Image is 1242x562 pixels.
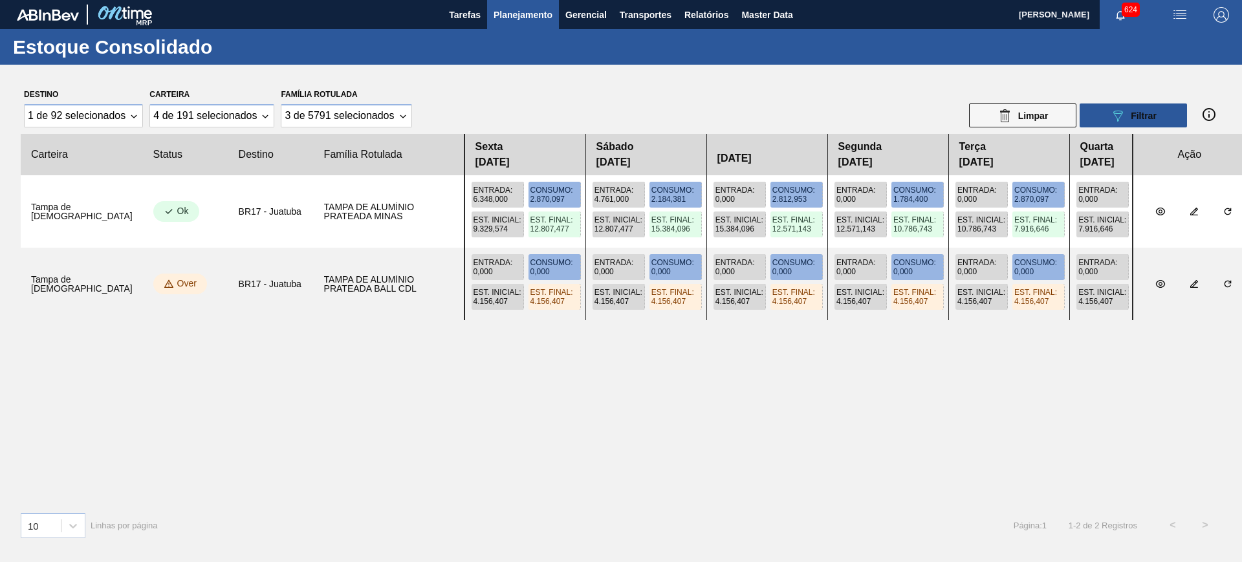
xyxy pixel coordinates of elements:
img: TNhmsLtSVTkK8tSr43FrP2fwEKptu5GPRR3wAAAABJRU5ErkJggg== [17,9,79,21]
span: 4.156,407 [474,297,508,306]
span: 10.786,743 [957,224,996,233]
span: Tarefas [449,7,481,23]
span: Página : 1 [1014,521,1047,530]
clb-table-tbody-cell: BR17 - Juatuba [228,248,314,320]
span: Est. Final : [893,288,936,297]
button: < [1157,509,1189,541]
span: Consumo : [893,186,936,195]
span: 4.156,407 [957,297,992,306]
div: Destino [24,104,143,127]
span: 0,000 [1014,267,1034,276]
span: 4.156,407 [1078,297,1113,306]
span: [DATE] [717,151,817,166]
div: 20002048 - TAMPA MET PRAT ANEL PRATA CERVEJA CX600 [324,202,453,221]
span: Entrada : [1078,258,1118,267]
span: Est. Inicial : [957,288,1005,297]
span: [DATE] [596,155,696,170]
clb-table-tbody-cell: BR17 - Juatuba [228,175,314,248]
button: Filtrar [1080,103,1187,127]
span: 0,000 [530,267,550,276]
span: [DATE] [838,155,938,170]
span: Consumo : [651,258,694,267]
span: Sexta [475,139,575,155]
span: [DATE] [959,155,1059,170]
span: Entrada : [594,258,634,267]
span: Entrada : [474,258,513,267]
span: Planejamento [494,7,552,23]
button: Limpar [969,103,1076,127]
span: Entrada : [836,258,876,267]
clb-text: Família Rotulada [324,147,402,162]
span: 0,000 [651,267,671,276]
span: 0,000 [594,267,614,276]
span: Quarta [1080,139,1180,155]
span: 2.870,097 [1014,195,1049,204]
span: 0,000 [1078,267,1098,276]
span: 2.870,097 [530,195,565,204]
span: Consumo : [651,186,694,195]
span: Entrada : [1078,186,1118,195]
span: Relatórios [684,7,728,23]
clb-text: Destino [239,147,274,162]
span: Sábado [596,139,696,155]
span: 4.156,407 [772,297,807,306]
div: 30003188 - TAMPA AL.CDL;PRATEADA;LATA-AUTOMATICA; [324,275,453,293]
span: 4.156,407 [893,297,928,306]
span: 0,000 [957,195,977,204]
span: 4.156,407 [1014,297,1049,306]
span: Consumo : [772,186,815,195]
div: Carteira [149,104,274,127]
span: Consumo : [893,258,936,267]
span: 0,000 [715,267,735,276]
div: 4 de 191 selecionados [153,110,257,122]
button: Notificações [1100,6,1141,24]
span: 15.384,096 [715,224,754,233]
span: Est. Inicial : [715,288,763,297]
span: 0,000 [957,267,977,276]
label: Carteira [149,90,190,99]
span: 12.807,477 [594,224,633,233]
span: Master Data [741,7,792,23]
clb-text: Status [153,147,182,162]
span: Consumo : [1014,186,1057,195]
span: Linhas por página [91,521,157,530]
label: Destino [24,90,58,99]
clb-text: Ação [1178,147,1201,162]
span: Consumo : [772,258,815,267]
span: Est. Final : [772,215,815,224]
span: Est. Final : [1014,288,1057,297]
img: Logout [1214,7,1229,23]
span: 15.384,096 [651,224,690,233]
span: Est. Final : [1014,215,1057,224]
span: 0,000 [474,267,493,276]
span: 12.571,143 [772,224,811,233]
span: 0,000 [772,267,792,276]
span: 2.812,953 [772,195,807,204]
span: Gerencial [565,7,607,23]
span: 2.184,381 [651,195,686,204]
span: 1.784,400 [893,195,928,204]
span: 4.156,407 [836,297,871,306]
span: Est. Inicial : [1078,288,1126,297]
span: Est. Inicial : [836,288,884,297]
span: Est. Inicial : [715,215,763,224]
span: Entrada : [715,258,755,267]
span: Est. Inicial : [836,215,884,224]
div: 1 de 92 selecionados [28,110,125,122]
span: [DATE] [475,155,575,170]
span: 4.156,407 [594,297,629,306]
span: Est. Inicial : [594,288,642,297]
span: Entrada : [957,258,997,267]
span: 12.807,477 [530,224,569,233]
span: Est. Final : [772,288,815,297]
span: Consumo : [1014,258,1057,267]
span: 1 - 2 de 2 Registros [1066,521,1137,530]
span: Est. Inicial : [957,215,1005,224]
span: Entrada : [957,186,997,195]
span: 0,000 [893,267,913,276]
span: Transportes [620,7,671,23]
span: 0,000 [1078,195,1098,204]
span: 0,000 [836,267,856,276]
span: Est. Inicial : [1078,215,1126,224]
span: 12.571,143 [836,224,875,233]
